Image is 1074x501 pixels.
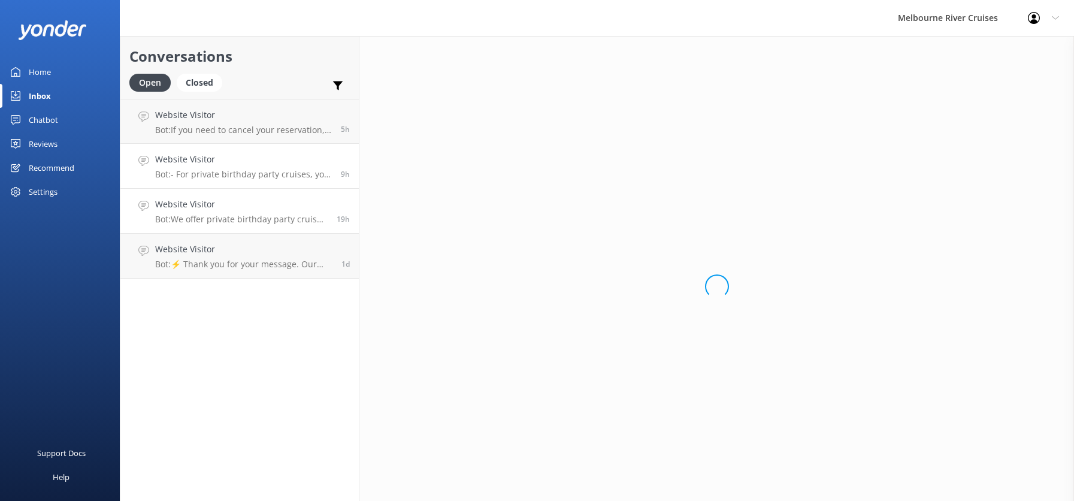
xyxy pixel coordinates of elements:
[120,189,359,234] a: Website VisitorBot:We offer private birthday party cruises for all ages on the Yarra River. You c...
[155,108,332,122] h4: Website Visitor
[29,108,58,132] div: Chatbot
[341,124,350,134] span: Sep 11 2025 10:38am (UTC +10:00) Australia/Sydney
[29,84,51,108] div: Inbox
[177,74,222,92] div: Closed
[18,20,87,40] img: yonder-white-logo.png
[341,169,350,179] span: Sep 11 2025 07:23am (UTC +10:00) Australia/Sydney
[29,60,51,84] div: Home
[129,74,171,92] div: Open
[37,441,86,465] div: Support Docs
[155,198,328,211] h4: Website Visitor
[120,144,359,189] a: Website VisitorBot:- For private birthday party cruises, you can celebrate on the Yarra River wit...
[337,214,350,224] span: Sep 10 2025 09:16pm (UTC +10:00) Australia/Sydney
[29,156,74,180] div: Recommend
[129,45,350,68] h2: Conversations
[155,153,332,166] h4: Website Visitor
[155,169,332,180] p: Bot: - For private birthday party cruises, you can celebrate on the Yarra River with scenic views...
[155,259,332,270] p: Bot: ⚡ Thank you for your message. Our office hours are Mon - Fri 9.30am - 5pm. We'll get back to...
[120,234,359,279] a: Website VisitorBot:⚡ Thank you for your message. Our office hours are Mon - Fri 9.30am - 5pm. We'...
[129,76,177,89] a: Open
[155,214,328,225] p: Bot: We offer private birthday party cruises for all ages on the Yarra River. You can enjoy sceni...
[29,132,58,156] div: Reviews
[177,76,228,89] a: Closed
[155,125,332,135] p: Bot: If you need to cancel your reservation, please contact our team at [PHONE_NUMBER] or email [...
[155,243,332,256] h4: Website Visitor
[53,465,69,489] div: Help
[341,259,350,269] span: Sep 10 2025 06:23am (UTC +10:00) Australia/Sydney
[120,99,359,144] a: Website VisitorBot:If you need to cancel your reservation, please contact our team at [PHONE_NUMB...
[29,180,58,204] div: Settings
